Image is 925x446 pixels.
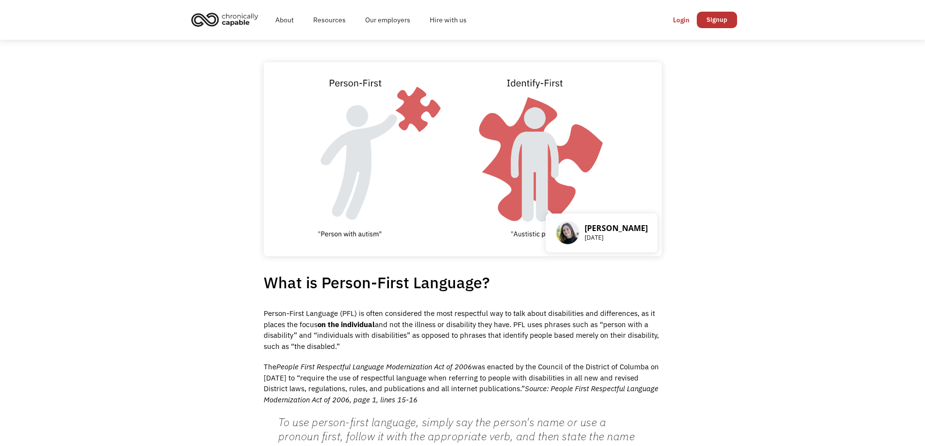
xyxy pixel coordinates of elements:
[264,384,658,404] em: Source: People First Respectful Language Modernization Act of 2006, page 1, lines 15-16
[318,320,375,329] strong: on the individual
[276,362,472,371] em: People First Respectful Language Modernization Act of 2006
[673,14,690,26] div: Login
[188,9,261,30] img: Chronically Capable logo
[355,4,420,35] a: Our employers
[264,308,662,352] p: Person-First Language (PFL) is often considered the most respectful way to talk about disabilitie...
[420,4,476,35] a: Hire with us
[303,4,355,35] a: Resources
[264,270,662,295] h1: What is Person-First Language?
[264,362,662,405] p: The was enacted by the Council of the District of Columba on [DATE] to “require the use of respec...
[666,12,697,28] a: Login
[266,4,303,35] a: About
[585,233,648,243] p: [DATE]
[585,223,648,233] p: [PERSON_NAME]
[697,12,737,28] a: Signup
[188,9,266,30] a: home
